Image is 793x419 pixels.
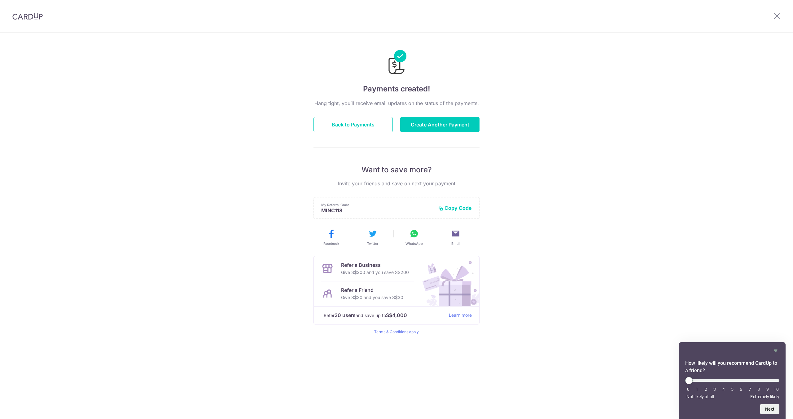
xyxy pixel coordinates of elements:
li: 3 [712,387,718,392]
p: Give S$30 and you save S$30 [341,294,403,301]
button: WhatsApp [396,229,432,246]
div: How likely will you recommend CardUp to a friend? Select an option from 0 to 10, with 0 being Not... [685,347,779,414]
li: 5 [729,387,735,392]
li: 10 [773,387,779,392]
span: Extremely likely [750,394,779,399]
h4: Payments created! [313,83,480,95]
span: Facebook [323,241,339,246]
a: Learn more [449,311,472,319]
span: Not likely at all [686,394,714,399]
p: Refer a Friend [341,286,403,294]
div: How likely will you recommend CardUp to a friend? Select an option from 0 to 10, with 0 being Not... [685,377,779,399]
strong: 20 users [335,311,356,319]
a: Terms & Conditions apply [374,329,419,334]
img: Payments [387,50,406,76]
button: Back to Payments [313,117,393,132]
p: Hang tight, you’ll receive email updates on the status of the payments. [313,99,480,107]
p: My Referral Code [321,202,433,207]
button: Email [437,229,474,246]
span: Email [451,241,460,246]
li: 2 [703,387,709,392]
span: WhatsApp [405,241,423,246]
p: Refer a Business [341,261,409,269]
button: Copy Code [438,205,472,211]
img: CardUp [12,12,43,20]
button: Hide survey [772,347,779,355]
li: 6 [738,387,744,392]
li: 9 [765,387,771,392]
p: Give S$200 and you save S$200 [341,269,409,276]
button: Create Another Payment [400,117,480,132]
button: Next question [760,404,779,414]
li: 7 [747,387,753,392]
strong: S$4,000 [386,311,407,319]
li: 0 [685,387,691,392]
li: 8 [756,387,762,392]
p: Want to save more? [313,165,480,175]
span: Twitter [367,241,378,246]
p: Refer and save up to [324,311,444,319]
button: Twitter [354,229,391,246]
img: Refer [417,256,479,306]
p: MINC118 [321,207,433,214]
h2: How likely will you recommend CardUp to a friend? Select an option from 0 to 10, with 0 being Not... [685,359,779,374]
li: 1 [694,387,700,392]
p: Invite your friends and save on next your payment [313,180,480,187]
li: 4 [721,387,727,392]
button: Facebook [313,229,349,246]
